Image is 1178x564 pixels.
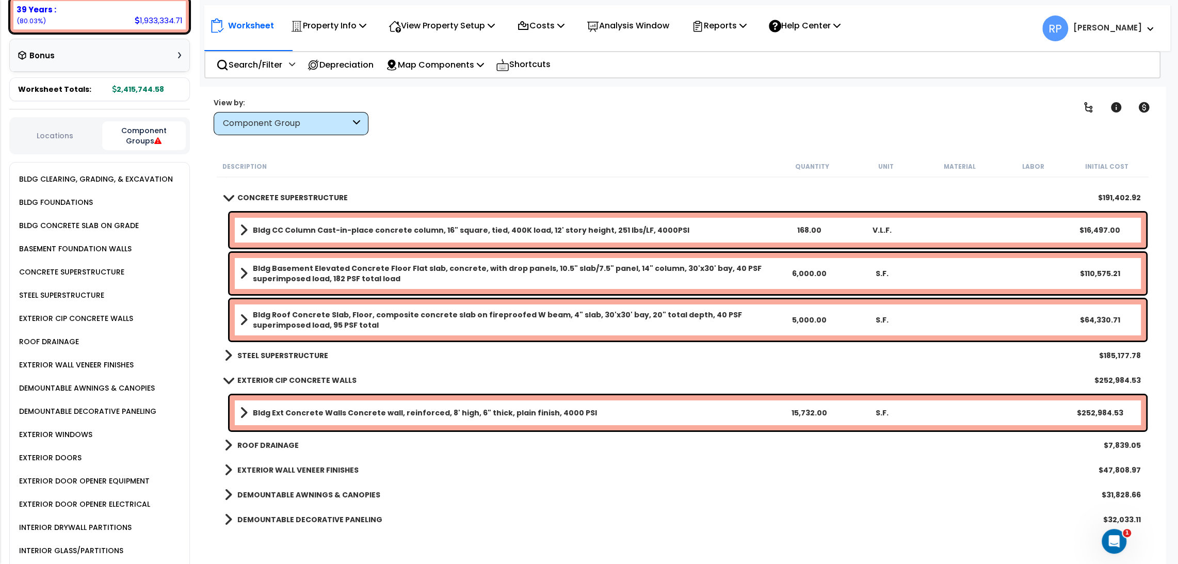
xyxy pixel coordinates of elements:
p: Reports [691,19,747,33]
b: Bldg Basement Elevated Concrete Floor Flat slab, concrete, with drop panels, 10.5" slab/7.5" pane... [253,263,772,284]
b: EXTERIOR WALL VENEER FINISHES [237,465,359,475]
div: BLDG FOUNDATIONS [17,196,93,208]
div: V.L.F. [846,225,918,235]
small: (80.03%) [17,17,46,25]
span: Worksheet Totals: [18,84,91,94]
div: 15,732.00 [773,408,845,418]
b: Bldg Ext Concrete Walls Concrete wall, reinforced, 8' high, 6" thick, plain finish, 4000 PSI [253,408,597,418]
div: $185,177.78 [1099,350,1141,361]
button: Component Groups [102,121,186,150]
div: BLDG CLEARING, GRADING, & EXCAVATION [17,173,173,185]
div: S.F. [846,268,918,279]
b: 2,415,744.58 [112,84,164,94]
div: INTERIOR DRYWALL PARTITIONS [17,521,132,534]
p: Analysis Window [587,19,669,33]
a: Assembly Title [240,223,772,237]
a: Assembly Title [240,406,772,420]
div: $191,402.92 [1098,192,1141,203]
div: Depreciation [301,53,379,77]
div: $47,808.97 [1099,465,1141,475]
p: Depreciation [307,58,374,72]
div: S.F. [846,315,918,325]
small: Quantity [795,163,829,171]
a: Assembly Title [240,263,772,284]
div: 1,933,334.71 [135,15,183,26]
div: DEMOUNTABLE AWNINGS & CANOPIES [17,382,155,394]
p: Worksheet [228,19,274,33]
div: ROOF DRAINAGE [17,335,79,348]
div: STEEL SUPERSTRUCTURE [17,289,104,301]
iframe: Intercom live chat [1102,529,1126,554]
div: Component Group [222,118,350,130]
p: View Property Setup [389,19,495,33]
small: Initial Cost [1085,163,1128,171]
b: DEMOUNTABLE AWNINGS & CANOPIES [237,490,380,500]
b: Bldg Roof Concrete Slab, Floor, composite concrete slab on fireproofed W beam, 4" slab, 30'x30' b... [253,310,772,330]
div: $252,984.53 [1064,408,1136,418]
div: $7,839.05 [1104,440,1141,450]
p: Help Center [769,19,841,33]
div: CONCRETE SUPERSTRUCTURE [17,266,124,278]
div: 168.00 [773,225,845,235]
div: 6,000.00 [773,268,845,279]
small: Unit [878,163,893,171]
div: EXTERIOR CIP CONCRETE WALLS [17,312,133,325]
p: Map Components [385,58,484,72]
p: Costs [517,19,564,33]
div: $64,330.71 [1064,315,1136,325]
div: INTERIOR GLASS/PARTITIONS [17,544,123,557]
div: DEMOUNTABLE DECORATIVE PANELING [17,405,156,417]
div: $110,575.21 [1064,268,1136,279]
span: RP [1042,15,1068,41]
small: Material [943,163,975,171]
h3: Bonus [29,52,55,60]
div: BLDG CONCRETE SLAB ON GRADE [17,219,139,232]
div: $32,033.11 [1103,514,1141,525]
div: $252,984.53 [1094,375,1141,385]
div: S.F. [846,408,918,418]
div: View by: [214,98,368,108]
div: 5,000.00 [773,315,845,325]
b: STEEL SUPERSTRUCTURE [237,350,328,361]
div: EXTERIOR DOOR OPENER ELECTRICAL [17,498,150,510]
div: $51,509.27 [1101,168,1141,178]
b: ROOF DRAINAGE [237,440,299,450]
button: Locations [13,130,97,141]
div: $31,828.66 [1102,490,1141,500]
b: [PERSON_NAME] [1073,22,1142,33]
b: CONCRETE SUPERSTRUCTURE [237,192,348,203]
b: DEMOUNTABLE DECORATIVE PANELING [237,514,382,525]
small: Description [222,163,266,171]
div: EXTERIOR DOOR OPENER EQUIPMENT [17,475,150,487]
a: Assembly Title [240,310,772,330]
span: 1 [1123,529,1131,537]
b: BASEMENT FOUNDATION WALLS [237,168,357,178]
div: $16,497.00 [1064,225,1136,235]
div: EXTERIOR DOORS [17,452,82,464]
p: Property Info [291,19,366,33]
p: Search/Filter [216,58,282,72]
b: 39 Years : [17,4,56,15]
b: EXTERIOR CIP CONCRETE WALLS [237,375,357,385]
div: EXTERIOR WALL VENEER FINISHES [17,359,134,371]
small: Labor [1022,163,1044,171]
div: EXTERIOR WINDOWS [17,428,92,441]
div: Shortcuts [490,52,556,77]
div: BASEMENT FOUNDATION WALLS [17,243,132,255]
b: Bldg CC Column Cast-in-place concrete column, 16" square, tied, 400K load, 12' story height, 251 ... [253,225,689,235]
p: Shortcuts [496,57,551,72]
